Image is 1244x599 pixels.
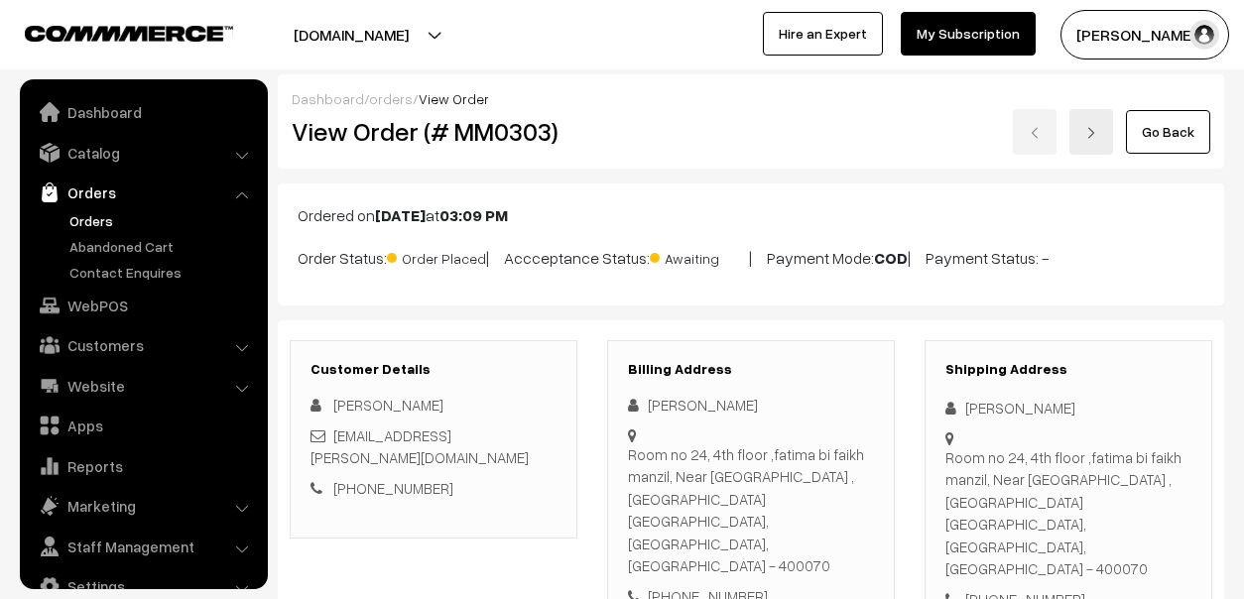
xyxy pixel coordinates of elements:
a: orders [369,90,413,107]
span: Order Placed [387,243,486,269]
div: / / [292,88,1210,109]
a: Abandoned Cart [64,236,261,257]
a: Orders [64,210,261,231]
a: [PHONE_NUMBER] [333,479,453,497]
a: Apps [25,408,261,443]
div: Room no 24, 4th floor ,fatima bi faikh manzil, Near [GEOGRAPHIC_DATA] ,[GEOGRAPHIC_DATA] [GEOGRAP... [628,443,874,577]
button: [DOMAIN_NAME] [224,10,478,60]
b: COD [874,248,908,268]
div: Room no 24, 4th floor ,fatima bi faikh manzil, Near [GEOGRAPHIC_DATA] ,[GEOGRAPHIC_DATA] [GEOGRAP... [945,446,1191,580]
a: WebPOS [25,288,261,323]
h3: Billing Address [628,361,874,378]
span: [PERSON_NAME] [333,396,443,414]
a: My Subscription [901,12,1036,56]
span: View Order [419,90,489,107]
a: Dashboard [292,90,364,107]
a: Website [25,368,261,404]
h3: Customer Details [311,361,557,378]
b: [DATE] [375,205,426,225]
p: Ordered on at [298,203,1204,227]
a: Marketing [25,488,261,524]
img: COMMMERCE [25,26,233,41]
div: [PERSON_NAME] [945,397,1191,419]
img: user [1189,20,1219,50]
span: Awaiting [650,243,749,269]
button: [PERSON_NAME]… [1060,10,1229,60]
p: Order Status: | Accceptance Status: | Payment Mode: | Payment Status: - [298,243,1204,270]
img: right-arrow.png [1085,127,1097,139]
h2: View Order (# MM0303) [292,116,578,147]
div: [PERSON_NAME] [628,394,874,417]
a: Dashboard [25,94,261,130]
a: Orders [25,175,261,210]
a: Customers [25,327,261,363]
h3: Shipping Address [945,361,1191,378]
a: Catalog [25,135,261,171]
a: Go Back [1126,110,1210,154]
a: COMMMERCE [25,20,198,44]
a: [EMAIL_ADDRESS][PERSON_NAME][DOMAIN_NAME] [311,426,529,467]
a: Hire an Expert [763,12,883,56]
b: 03:09 PM [439,205,508,225]
a: Reports [25,448,261,484]
a: Contact Enquires [64,262,261,283]
a: Staff Management [25,529,261,564]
